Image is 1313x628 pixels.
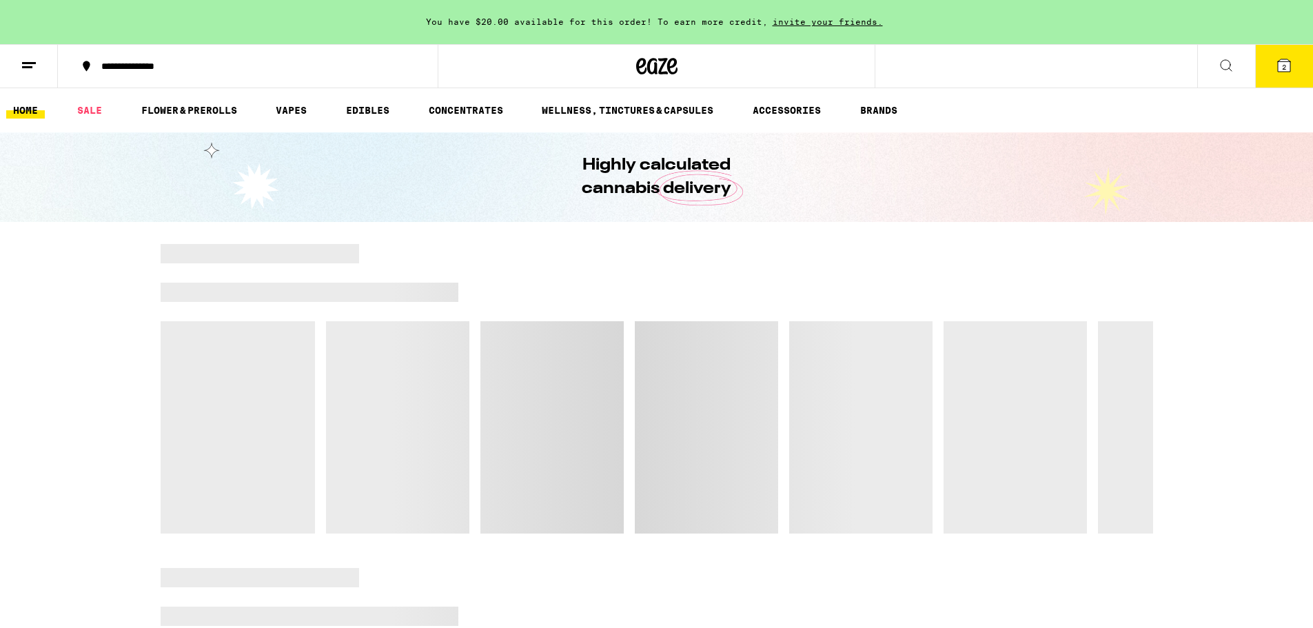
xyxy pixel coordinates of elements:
a: VAPES [269,102,314,119]
a: EDIBLES [339,102,396,119]
span: invite your friends. [768,17,888,26]
span: 2 [1282,63,1286,71]
a: SALE [70,102,109,119]
h1: Highly calculated cannabis delivery [543,154,771,201]
a: BRANDS [853,102,904,119]
a: WELLNESS, TINCTURES & CAPSULES [535,102,720,119]
a: FLOWER & PREROLLS [134,102,244,119]
span: You have $20.00 available for this order! To earn more credit, [426,17,768,26]
button: 2 [1255,45,1313,88]
a: CONCENTRATES [422,102,510,119]
a: ACCESSORIES [746,102,828,119]
a: HOME [6,102,45,119]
